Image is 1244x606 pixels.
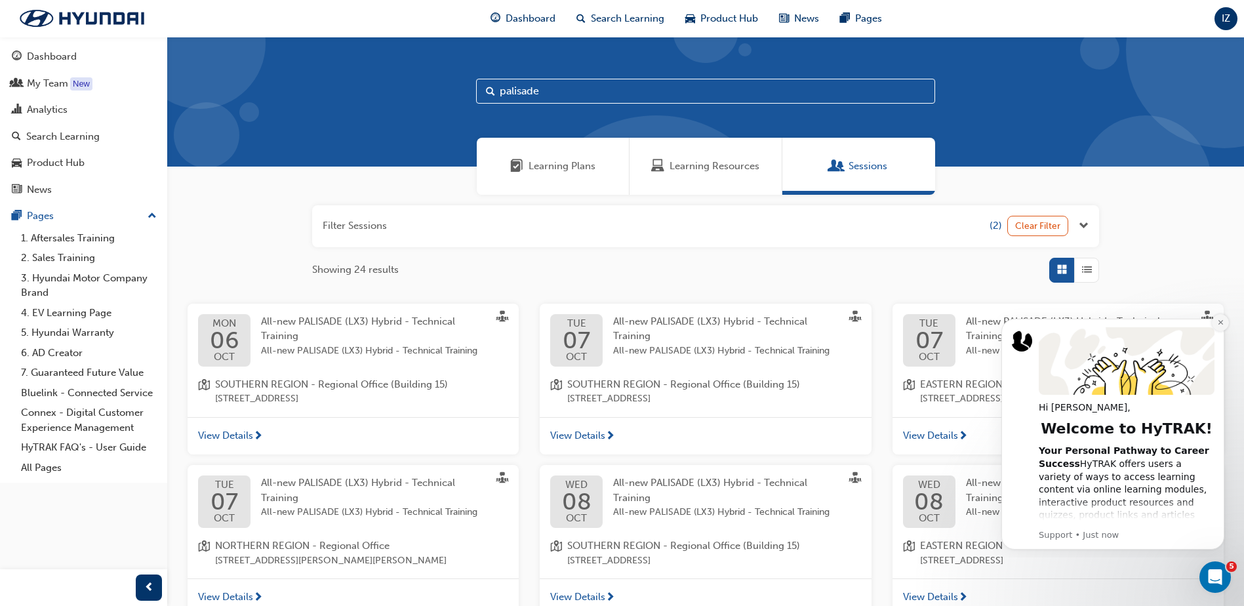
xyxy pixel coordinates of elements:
[903,377,915,407] span: location-icon
[675,5,769,32] a: car-iconProduct Hub
[215,554,447,569] span: [STREET_ADDRESS][PERSON_NAME][PERSON_NAME]
[70,77,92,91] div: Tooltip anchor
[210,352,239,362] span: OCT
[198,538,210,568] span: location-icon
[188,304,519,455] button: MON06OCTAll-new PALISADE (LX3) Hybrid - Technical TrainingAll-new PALISADE (LX3) Hybrid - Technic...
[211,480,238,490] span: TUE
[540,304,871,455] button: TUE07OCTAll-new PALISADE (LX3) Hybrid - Technical TrainingAll-new PALISADE (LX3) Hybrid - Technic...
[782,138,935,195] a: SessionsSessions
[1226,561,1237,572] span: 5
[1082,262,1092,277] span: List
[27,155,85,171] div: Product Hub
[12,211,22,222] span: pages-icon
[685,10,695,27] span: car-icon
[562,480,592,490] span: WED
[914,480,944,490] span: WED
[550,377,860,407] a: location-iconSOUTHERN REGION - Regional Office (Building 15)[STREET_ADDRESS]
[794,11,819,26] span: News
[563,329,590,352] span: 07
[16,343,162,363] a: 6. AD Creator
[477,138,630,195] a: Learning PlansLearning Plans
[849,159,887,174] span: Sessions
[210,329,239,352] span: 06
[605,431,615,443] span: next-icon
[769,5,830,32] a: news-iconNews
[1007,216,1069,236] button: Clear Filter
[550,538,562,568] span: location-icon
[253,431,263,443] span: next-icon
[550,475,860,528] a: WED08OCTAll-new PALISADE (LX3) Hybrid - Technical TrainingAll-new PALISADE (LX3) Hybrid - Technic...
[215,377,448,392] span: SOUTHERN REGION - Regional Office (Building 15)
[849,472,861,487] span: sessionType_FACE_TO_FACE-icon
[5,98,162,122] a: Analytics
[211,514,238,523] span: OCT
[915,319,943,329] span: TUE
[1079,218,1089,233] button: Open the filter
[567,392,800,407] span: [STREET_ADDRESS]
[27,49,77,64] div: Dashboard
[261,505,487,520] span: All-new PALISADE (LX3) Hybrid - Technical Training
[12,51,22,63] span: guage-icon
[198,377,210,407] span: location-icon
[563,319,590,329] span: TUE
[605,592,615,604] span: next-icon
[5,42,162,204] button: DashboardMy TeamAnalyticsSearch LearningProduct HubNews
[198,377,508,407] a: location-iconSOUTHERN REGION - Regional Office (Building 15)[STREET_ADDRESS]
[830,159,843,174] span: Sessions
[215,392,448,407] span: [STREET_ADDRESS]
[27,76,68,91] div: My Team
[550,377,562,407] span: location-icon
[12,184,22,196] span: news-icon
[16,383,162,403] a: Bluelink - Connected Service
[613,344,839,359] span: All-new PALISADE (LX3) Hybrid - Technical Training
[510,159,523,174] span: Learning Plans
[700,11,758,26] span: Product Hub
[12,104,22,116] span: chart-icon
[144,580,154,596] span: prev-icon
[550,590,605,605] span: View Details
[849,311,861,325] span: sessionType_FACE_TO_FACE-icon
[903,538,915,568] span: location-icon
[7,5,157,32] img: Trak
[198,314,508,367] a: MON06OCTAll-new PALISADE (LX3) Hybrid - Technical TrainingAll-new PALISADE (LX3) Hybrid - Technic...
[779,10,789,27] span: news-icon
[613,505,839,520] span: All-new PALISADE (LX3) Hybrid - Technical Training
[198,475,508,528] a: TUE07OCTAll-new PALISADE (LX3) Hybrid - Technical TrainingAll-new PALISADE (LX3) Hybrid - Technic...
[1199,561,1231,593] iframe: Intercom live chat
[966,477,1160,504] span: All-new PALISADE (LX3) Hybrid - Technical Training
[5,151,162,175] a: Product Hub
[840,10,850,27] span: pages-icon
[198,538,508,568] a: location-iconNORTHERN REGION - Regional Office[STREET_ADDRESS][PERSON_NAME][PERSON_NAME]
[893,417,1224,455] a: View Details
[506,11,555,26] span: Dashboard
[1222,11,1230,26] span: IZ
[480,5,566,32] a: guage-iconDashboard
[550,428,605,443] span: View Details
[12,157,22,169] span: car-icon
[12,131,21,143] span: search-icon
[312,262,399,277] span: Showing 24 results
[16,268,162,303] a: 3. Hyundai Motor Company Brand
[261,344,487,359] span: All-new PALISADE (LX3) Hybrid - Technical Training
[920,538,1066,554] span: EASTERN REGION - Head Office
[16,303,162,323] a: 4. EV Learning Page
[16,248,162,268] a: 2. Sales Training
[562,490,592,514] span: 08
[261,315,455,342] span: All-new PALISADE (LX3) Hybrid - Technical Training
[253,592,263,604] span: next-icon
[16,437,162,458] a: HyTRAK FAQ's - User Guide
[903,428,958,443] span: View Details
[16,323,162,343] a: 5. Hyundai Warranty
[903,538,1213,568] a: location-iconEASTERN REGION - Head Office[STREET_ADDRESS]
[27,102,68,117] div: Analytics
[670,159,759,174] span: Learning Resources
[261,477,455,504] span: All-new PALISADE (LX3) Hybrid - Technical Training
[567,554,800,569] span: [STREET_ADDRESS]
